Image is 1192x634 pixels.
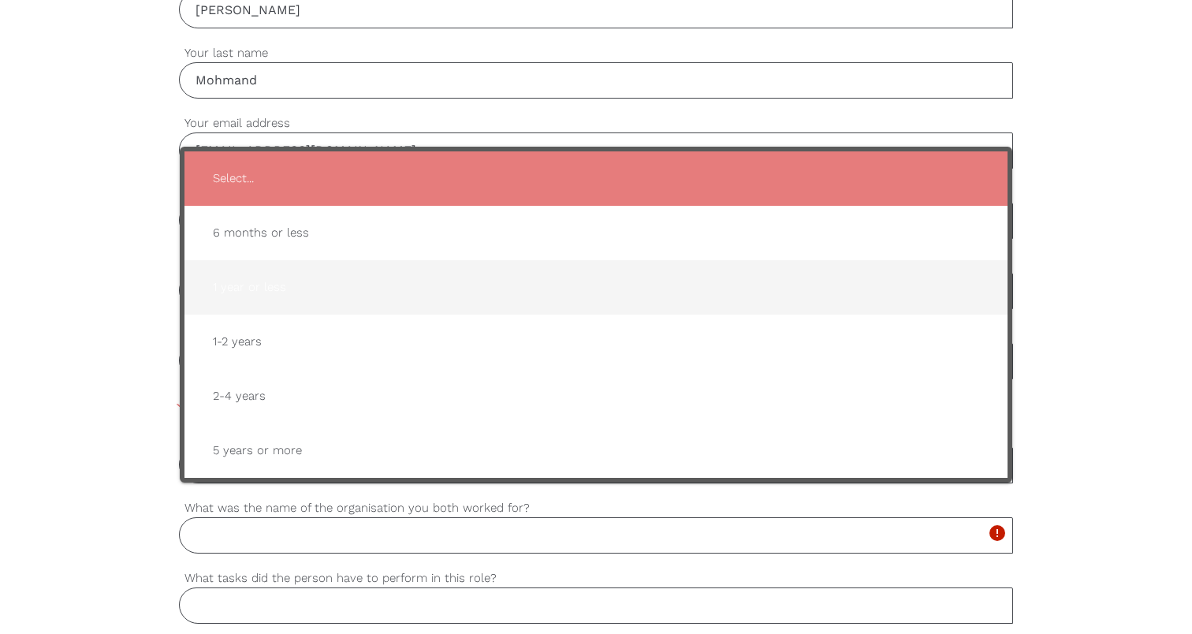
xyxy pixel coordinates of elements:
span: Select... [200,159,992,198]
label: How long did they work for you [179,429,1013,447]
label: How do you know the person you are giving a reference for? [179,325,1013,343]
label: Your last name [179,44,1013,62]
span: 5 years or more [200,431,992,470]
label: Your email address [179,114,1013,132]
span: 1-2 years [200,323,992,361]
label: What was the name of the organisation you both worked for? [179,499,1013,517]
i: error [988,524,1007,543]
span: Please confirm that the person you are giving a reference for is not a relative [179,395,665,413]
span: 2-4 years [200,377,992,416]
label: What tasks did the person have to perform in this role? [179,569,1013,587]
label: Name of person you are giving a reference for [179,255,1013,273]
span: 1 year or less [200,268,992,307]
label: Mobile phone number [179,185,1013,203]
span: 6 months or less [200,214,992,252]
